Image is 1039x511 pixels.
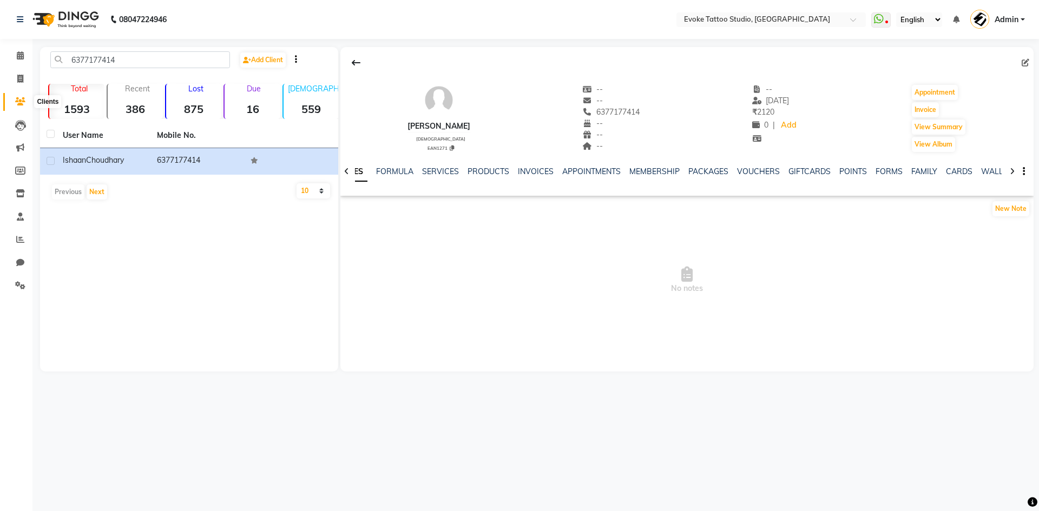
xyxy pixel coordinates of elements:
[119,4,167,35] b: 08047224946
[49,102,104,116] strong: 1593
[86,155,124,165] span: Choudhary
[779,118,798,133] a: Add
[752,84,773,94] span: --
[583,107,640,117] span: 6377177414
[773,120,775,131] span: |
[912,85,958,100] button: Appointment
[752,107,774,117] span: 2120
[911,167,937,176] a: FAMILY
[912,137,955,152] button: View Album
[981,167,1012,176] a: WALLET
[468,167,509,176] a: PRODUCTS
[688,167,728,176] a: PACKAGES
[583,130,603,140] span: --
[737,167,780,176] a: VOUCHERS
[150,148,245,175] td: 6377177414
[423,84,455,116] img: avatar
[518,167,554,176] a: INVOICES
[562,167,621,176] a: APPOINTMENTS
[788,167,831,176] a: GIFTCARDS
[108,102,163,116] strong: 386
[56,123,150,148] th: User Name
[995,14,1018,25] span: Admin
[50,51,230,68] input: Search by Name/Mobile/Email/Code
[240,52,286,68] a: Add Client
[752,96,790,105] span: [DATE]
[629,167,680,176] a: MEMBERSHIP
[34,95,61,108] div: Clients
[150,123,245,148] th: Mobile No.
[376,167,413,176] a: FORMULA
[583,84,603,94] span: --
[112,84,163,94] p: Recent
[340,226,1034,334] span: No notes
[583,141,603,151] span: --
[752,120,768,130] span: 0
[284,102,339,116] strong: 559
[345,52,367,73] div: Back to Client
[54,84,104,94] p: Total
[946,167,972,176] a: CARDS
[166,102,221,116] strong: 875
[28,4,102,35] img: logo
[583,96,603,105] span: --
[912,120,965,135] button: View Summary
[288,84,339,94] p: [DEMOGRAPHIC_DATA]
[912,102,939,117] button: Invoice
[583,118,603,128] span: --
[839,167,867,176] a: POINTS
[227,84,280,94] p: Due
[416,136,465,142] span: [DEMOGRAPHIC_DATA]
[87,184,107,200] button: Next
[225,102,280,116] strong: 16
[407,121,470,132] div: [PERSON_NAME]
[970,10,989,29] img: Admin
[752,107,757,117] span: ₹
[170,84,221,94] p: Lost
[876,167,903,176] a: FORMS
[412,144,470,151] div: EAN1271
[63,155,86,165] span: ishaan
[422,167,459,176] a: SERVICES
[992,201,1029,216] button: New Note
